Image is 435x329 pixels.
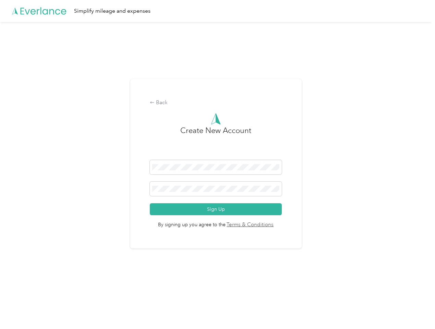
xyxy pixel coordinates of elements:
[150,215,282,229] span: By signing up you agree to the
[74,7,150,15] div: Simplify mileage and expenses
[150,99,282,107] div: Back
[226,221,274,229] a: Terms & Conditions
[180,125,251,160] h3: Create New Account
[150,203,282,215] button: Sign Up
